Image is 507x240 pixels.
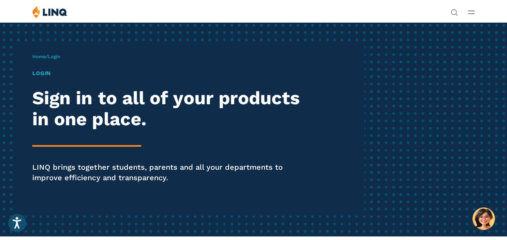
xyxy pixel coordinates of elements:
[48,54,60,59] span: Login
[32,54,46,59] a: Home
[472,207,495,230] button: Hello, have a question? Let’s chat.
[32,54,60,59] span: /
[32,88,311,130] h2: Sign in to all of your products in one place.
[32,69,311,78] h1: Login
[451,8,458,15] button: Open Search Bar
[32,6,67,18] img: LINQ | K‑12 Software
[451,6,458,15] nav: Utility Navigation
[468,8,475,17] button: Open Main Menu
[32,162,311,183] p: LINQ brings together students, parents and all your departments to improve efficiency and transpa...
